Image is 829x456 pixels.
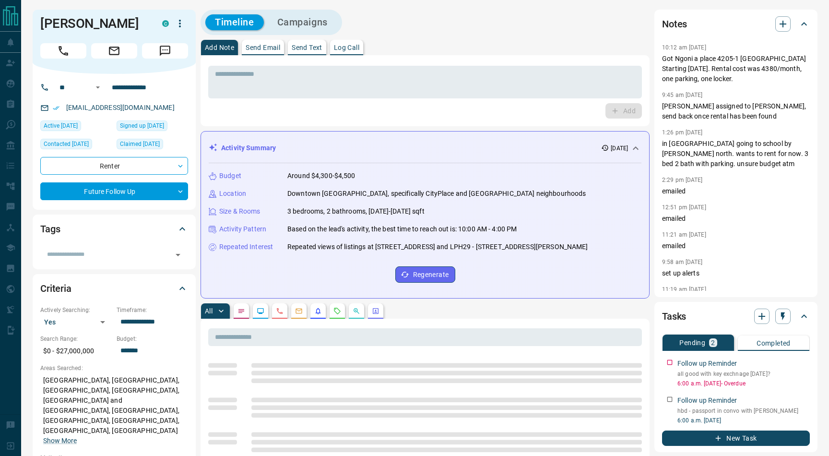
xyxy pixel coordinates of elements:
[40,277,188,300] div: Criteria
[40,157,188,175] div: Renter
[677,370,810,378] p: all good with key exchnage [DATE]?
[287,171,355,181] p: Around $4,300-$4,500
[662,16,687,32] h2: Notes
[662,259,703,265] p: 9:58 am [DATE]
[372,307,379,315] svg: Agent Actions
[662,286,706,293] p: 11:19 am [DATE]
[237,307,245,315] svg: Notes
[221,143,276,153] p: Activity Summary
[53,105,59,111] svg: Email Verified
[611,144,628,153] p: [DATE]
[677,379,810,388] p: 6:00 a.m. [DATE] - Overdue
[40,335,112,343] p: Search Range:
[287,242,588,252] p: Repeated views of listings at [STREET_ADDRESS] and LPH29 - [STREET_ADDRESS][PERSON_NAME]
[117,120,188,134] div: Wed Aug 14 2024
[395,266,455,283] button: Regenerate
[40,16,148,31] h1: [PERSON_NAME]
[40,364,188,372] p: Areas Searched:
[40,314,112,330] div: Yes
[40,217,188,240] div: Tags
[268,14,337,30] button: Campaigns
[662,214,810,224] p: emailed
[292,44,322,51] p: Send Text
[287,206,425,216] p: 3 bedrooms, 2 bathrooms, [DATE]-[DATE] sqft
[219,242,273,252] p: Repeated Interest
[353,307,360,315] svg: Opportunities
[677,407,810,415] p: hbd - passport in convo with [PERSON_NAME]
[142,43,188,59] span: Message
[662,54,810,84] p: Got Ngoni a place 4205-1 [GEOGRAPHIC_DATA] Starting [DATE]. Rental cost was 4380/month, one parki...
[677,416,810,425] p: 6:00 a.m. [DATE]
[117,335,188,343] p: Budget:
[120,139,160,149] span: Claimed [DATE]
[662,186,810,196] p: emailed
[662,305,810,328] div: Tasks
[662,101,810,121] p: [PERSON_NAME] assigned to [PERSON_NAME], send back once rental has been found
[662,92,703,98] p: 9:45 am [DATE]
[333,307,341,315] svg: Requests
[662,177,703,183] p: 2:29 pm [DATE]
[295,307,303,315] svg: Emails
[44,121,78,131] span: Active [DATE]
[662,204,706,211] p: 12:51 pm [DATE]
[257,307,264,315] svg: Lead Browsing Activity
[117,306,188,314] p: Timeframe:
[205,44,234,51] p: Add Note
[117,139,188,152] div: Tue Sep 09 2025
[40,343,112,359] p: $0 - $27,000,000
[40,221,60,237] h2: Tags
[677,359,737,369] p: Follow up Reminder
[662,268,810,278] p: set up alerts
[40,306,112,314] p: Actively Searching:
[91,43,137,59] span: Email
[662,139,810,169] p: in [GEOGRAPHIC_DATA] going to school by [PERSON_NAME] north. wants to rent for now. 3 bed 2 bath ...
[219,189,246,199] p: Location
[40,182,188,200] div: Future Follow Up
[219,224,266,234] p: Activity Pattern
[276,307,284,315] svg: Calls
[43,436,77,446] button: Show More
[92,82,104,93] button: Open
[40,43,86,59] span: Call
[662,12,810,36] div: Notes
[757,340,791,347] p: Completed
[40,372,188,449] p: [GEOGRAPHIC_DATA], [GEOGRAPHIC_DATA], [GEOGRAPHIC_DATA], [GEOGRAPHIC_DATA], [GEOGRAPHIC_DATA] and...
[40,281,71,296] h2: Criteria
[219,171,241,181] p: Budget
[40,139,112,152] div: Wed Aug 14 2024
[162,20,169,27] div: condos.ca
[66,104,175,111] a: [EMAIL_ADDRESS][DOMAIN_NAME]
[677,396,737,406] p: Follow up Reminder
[287,189,586,199] p: Downtown [GEOGRAPHIC_DATA], specifically CityPlace and [GEOGRAPHIC_DATA] neighbourhoods
[314,307,322,315] svg: Listing Alerts
[40,120,112,134] div: Sun Sep 07 2025
[205,14,264,30] button: Timeline
[334,44,359,51] p: Log Call
[662,309,686,324] h2: Tasks
[287,224,517,234] p: Based on the lead's activity, the best time to reach out is: 10:00 AM - 4:00 PM
[205,308,213,314] p: All
[120,121,164,131] span: Signed up [DATE]
[44,139,89,149] span: Contacted [DATE]
[662,431,810,446] button: New Task
[246,44,280,51] p: Send Email
[171,248,185,262] button: Open
[662,241,810,251] p: emailed
[219,206,261,216] p: Size & Rooms
[209,139,641,157] div: Activity Summary[DATE]
[662,231,706,238] p: 11:21 am [DATE]
[662,44,706,51] p: 10:12 am [DATE]
[711,339,715,346] p: 2
[679,339,705,346] p: Pending
[662,129,703,136] p: 1:26 pm [DATE]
